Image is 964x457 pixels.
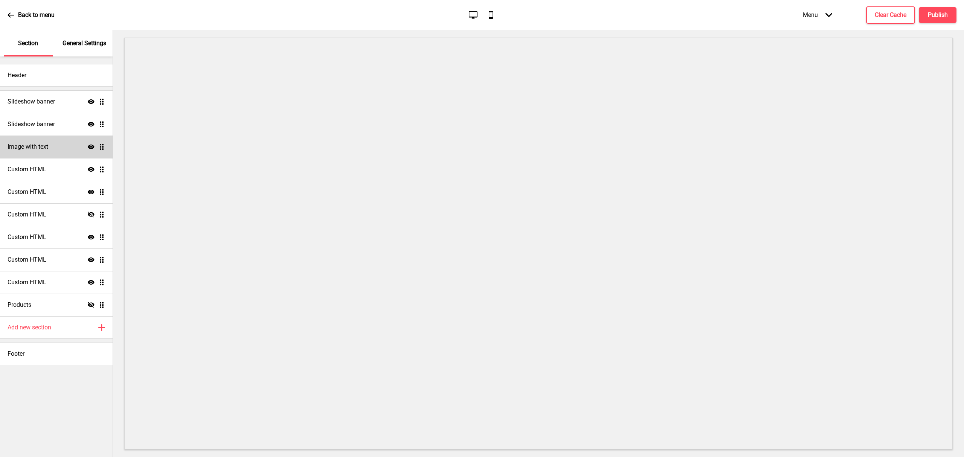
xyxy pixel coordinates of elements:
[8,120,55,128] h4: Slideshow banner
[8,301,31,309] h4: Products
[8,71,26,79] h4: Header
[18,11,55,19] p: Back to menu
[8,256,46,264] h4: Custom HTML
[8,165,46,174] h4: Custom HTML
[8,350,24,358] h4: Footer
[928,11,948,19] h4: Publish
[875,11,906,19] h4: Clear Cache
[8,5,55,25] a: Back to menu
[795,4,840,26] div: Menu
[8,188,46,196] h4: Custom HTML
[919,7,956,23] button: Publish
[8,210,46,219] h4: Custom HTML
[8,323,51,332] h4: Add new section
[8,97,55,106] h4: Slideshow banner
[8,278,46,286] h4: Custom HTML
[8,233,46,241] h4: Custom HTML
[63,39,106,47] p: General Settings
[8,143,48,151] h4: Image with text
[866,6,915,24] button: Clear Cache
[18,39,38,47] p: Section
